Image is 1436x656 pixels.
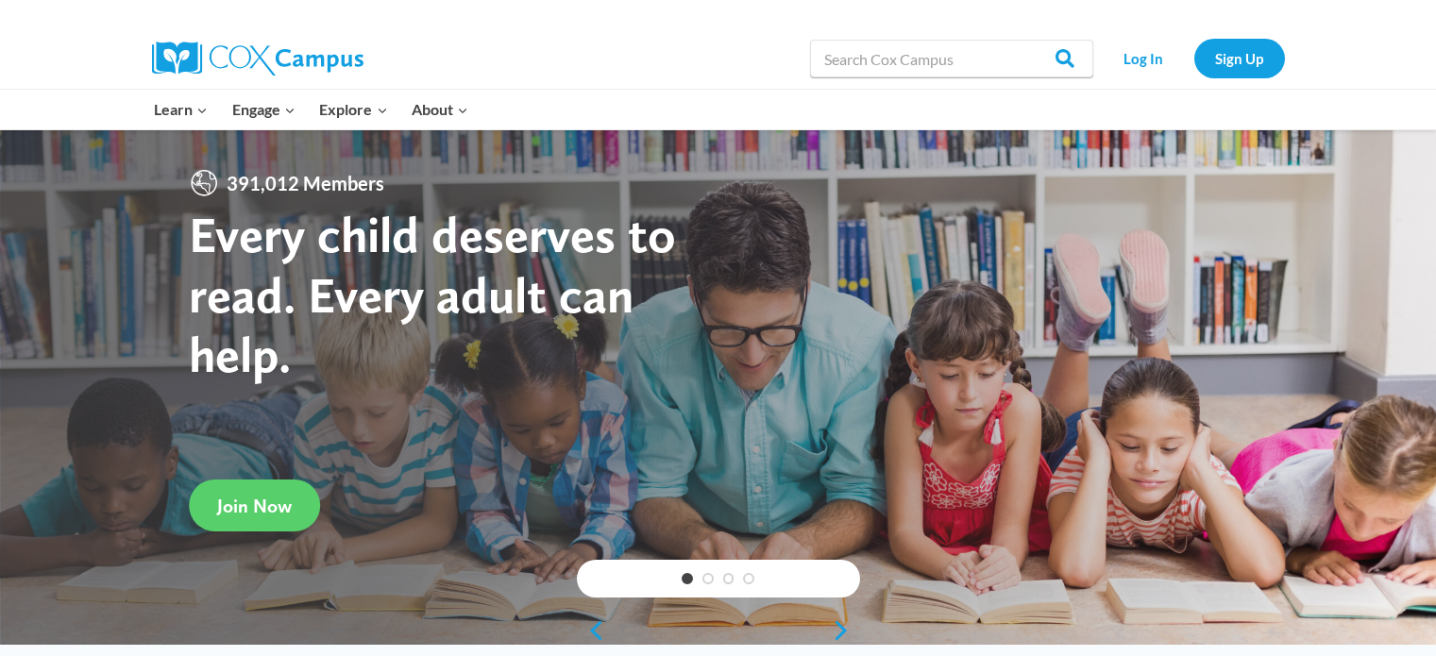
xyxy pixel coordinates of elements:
nav: Primary Navigation [143,90,481,129]
a: 1 [682,573,693,584]
a: previous [577,619,605,642]
a: Join Now [189,479,320,531]
input: Search Cox Campus [810,40,1093,77]
span: Learn [154,97,208,122]
a: Sign Up [1194,39,1285,77]
span: Engage [232,97,296,122]
span: Explore [319,97,387,122]
a: Log In [1103,39,1185,77]
div: content slider buttons [577,612,860,649]
span: 391,012 Members [219,168,392,198]
img: Cox Campus [152,42,363,76]
a: next [832,619,860,642]
strong: Every child deserves to read. Every adult can help. [189,204,676,384]
a: 4 [743,573,754,584]
nav: Secondary Navigation [1103,39,1285,77]
span: About [412,97,468,122]
a: 3 [723,573,735,584]
span: Join Now [217,495,292,517]
a: 2 [702,573,714,584]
